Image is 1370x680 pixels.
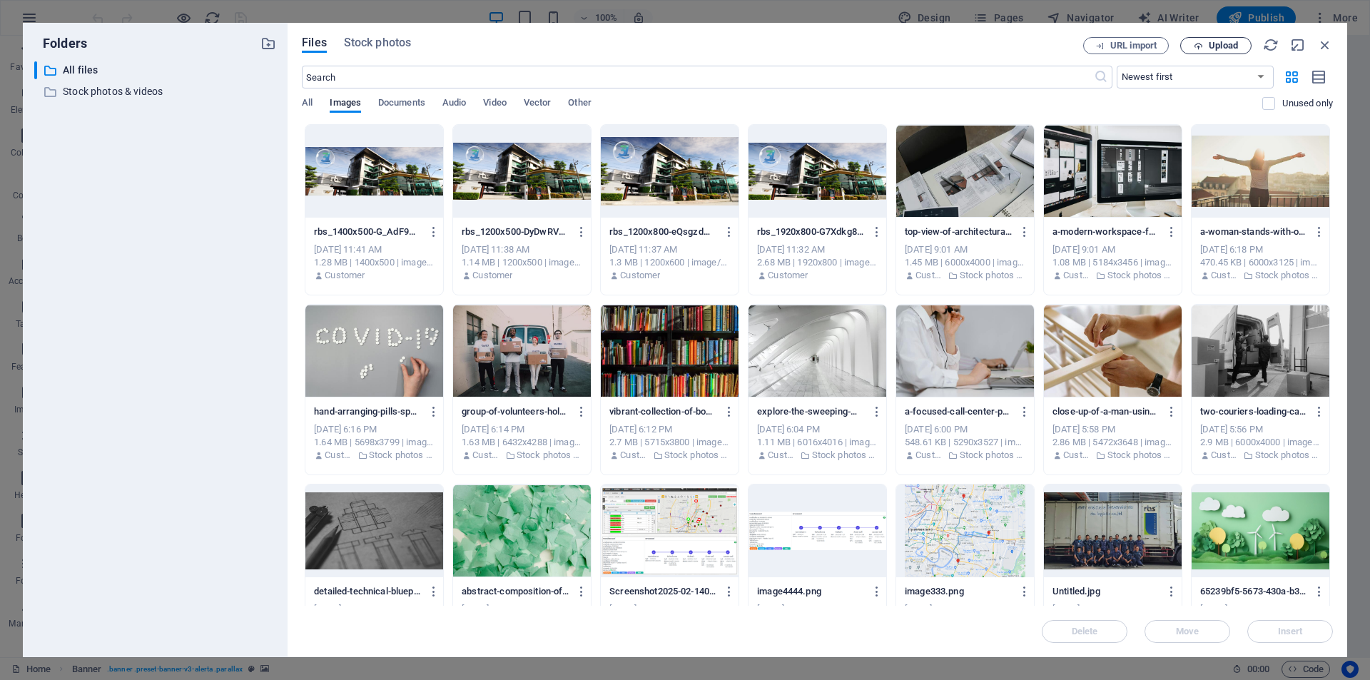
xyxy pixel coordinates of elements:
p: detailed-technical-blueprint-with-pencil-and-compass-illustrating-engineering-design-concepts-1B-... [314,585,421,598]
p: Customer [472,449,501,462]
span: Stock photos [344,34,411,51]
p: Stock photos & videos [517,449,582,462]
p: image333.png [905,585,1012,598]
p: 65239bf5-5673-430a-b3c3-457f15931953.jpg [1200,585,1307,598]
div: [DATE] 11:41 AM [314,243,435,256]
p: All files [63,62,250,78]
p: Customer [1211,269,1239,282]
div: 470.45 KB | 6000x3125 | image/jpeg [1200,256,1321,269]
p: Customer [472,269,512,282]
p: Stock photos & videos [1255,269,1321,282]
div: 2.68 MB | 1920x800 | image/png [757,256,878,269]
p: Customer [1211,449,1239,462]
div: By: Customer | Folder: Stock photos & videos [1052,449,1173,462]
div: 1.14 MB | 1200x500 | image/png [462,256,582,269]
div: 1.64 MB | 5698x3799 | image/jpeg [314,436,435,449]
i: Reload [1263,37,1279,53]
p: Stock photos & videos [369,449,435,462]
input: Search [302,66,1093,88]
span: All [302,94,313,114]
button: Upload [1180,37,1252,54]
p: Stock photos & videos [960,269,1025,282]
div: [DATE] 3:44 AM [757,603,878,616]
span: Video [483,94,506,114]
div: [DATE] 3:43 AM [905,603,1025,616]
p: Untitled.jpg [1052,585,1160,598]
div: 1.28 MB | 1400x500 | image/png [314,256,435,269]
p: a-woman-stands-with-outstretched-arms-on-a-sunny-balcony-embracing-the-morning-light-JxVwwOhu5k7G... [1200,225,1307,238]
p: Stock photos & videos [1107,269,1173,282]
p: hand-arranging-pills-spelling-covid-19-on-a-gray-background-depicting-healthcare-theme-M0qD5nmuMu... [314,405,421,418]
div: By: Customer | Folder: Stock photos & videos [757,449,878,462]
p: Customer [768,449,796,462]
div: 1.3 MB | 1200x600 | image/png [609,256,730,269]
span: Other [568,94,591,114]
div: [DATE] 6:12 PM [609,423,730,436]
p: a-modern-workspace-featuring-dual-computer-monitors-displaying-web-design-projects-emphasizing-te... [1052,225,1160,238]
div: 548.61 KB | 5290x3527 | image/jpeg [905,436,1025,449]
p: Displays only files that are not in use on the website. Files added during this session can still... [1282,97,1333,110]
p: Screenshot2025-02-14094527.png [609,585,716,598]
div: 1.11 MB | 6016x4016 | image/jpeg [757,436,878,449]
p: Customer [620,269,660,282]
div: [DATE] 11:38 AM [462,243,582,256]
div: [DATE] 6:00 PM [905,423,1025,436]
p: abstract-composition-of-overlapping-green-paper-squares-creating-a-vibrant-textured-pattern-ugfnd... [462,585,569,598]
div: 2.86 MB | 5472x3648 | image/jpeg [1052,436,1173,449]
span: Files [302,34,327,51]
span: Vector [524,94,552,114]
div: By: Customer | Folder: Stock photos & videos [314,449,435,462]
div: 2.9 MB | 6000x4000 | image/jpeg [1200,436,1321,449]
p: rbs_1200x800-eQsgzdwtcuykxmNJ1m2N_Q.png [609,225,716,238]
div: [DATE] 3:45 AM [609,603,730,616]
p: Folders [34,34,87,53]
p: top-view-of-architectural-blueprints-and-drafting-tools-on-a-workspace-desk-kvYxWdcOf_MAkPDTYOs4Y... [905,225,1012,238]
div: [DATE] 6:04 PM [757,423,878,436]
div: 1.63 MB | 6432x4288 | image/jpeg [462,436,582,449]
div: [DATE] 9:01 AM [1052,243,1173,256]
div: [DATE] 5:58 PM [1052,423,1173,436]
p: Customer [768,269,808,282]
p: Customer [915,269,944,282]
i: Create new folder [260,36,276,51]
div: By: Customer | Folder: Stock photos & videos [609,449,730,462]
p: Stock photos & videos [1107,449,1173,462]
p: close-up-of-a-man-using-an-allen-wrench-to-assemble-a-wooden-baby-cot-indoors-ykOgec_o3A1RilNB1y2... [1052,405,1160,418]
p: rbs_1920x800-G7Xdkg8AtcTL2-5Rr6RiYw.png [757,225,864,238]
p: Stock photos & videos [664,449,730,462]
p: group-of-volunteers-holding-aid-boxes-ready-to-distribute-in-the-community-HN7oDPl8ZspPdhWNdESXWA... [462,405,569,418]
p: Customer [1063,449,1092,462]
div: [DATE] 6:18 PM [1200,243,1321,256]
p: Customer [325,269,365,282]
p: Customer [620,449,649,462]
div: By: Customer | Folder: Stock photos & videos [1052,269,1173,282]
p: explore-the-sweeping-modern-arches-and-minimalistic-design-of-the-milwaukee-art-museum-s-white-ha... [757,405,864,418]
div: 1.08 MB | 5184x3456 | image/jpeg [1052,256,1173,269]
i: Close [1317,37,1333,53]
p: Stock photos & videos [63,83,250,100]
div: [DATE] 5:42 PM [462,603,582,616]
span: Upload [1209,41,1238,50]
span: Audio [442,94,466,114]
div: [DATE] 5:56 PM [1200,423,1321,436]
div: [DATE] 11:32 AM [757,243,878,256]
p: rbs_1400x500-G_AdF9A_npu1zUosNbqUCA.png [314,225,421,238]
p: image4444.png [757,585,864,598]
div: [DATE] 6:14 PM [462,423,582,436]
div: [DATE] 5:30 AM [1200,603,1321,616]
p: Customer [325,449,353,462]
div: By: Customer | Folder: Stock photos & videos [905,449,1025,462]
p: Stock photos & videos [1255,449,1321,462]
button: URL import [1083,37,1169,54]
span: Images [330,94,361,114]
div: [DATE] 4:00 PM [1052,603,1173,616]
p: a-focused-call-center-professional-using-a-headset-at-work-in-an-office-setting-lCHNLKkemm2nhYAiT... [905,405,1012,418]
div: 2.7 MB | 5715x3800 | image/jpeg [609,436,730,449]
div: 1.45 MB | 6000x4000 | image/jpeg [905,256,1025,269]
p: rbs_1200x500-DyDwRVDrZgBysTczkOvmuA.png [462,225,569,238]
p: Stock photos & videos [812,449,878,462]
p: vibrant-collection-of-books-on-shelves-for-reading-research-and-education-L0D1Efa0CeVa7PDaTvvdvA.... [609,405,716,418]
div: ​ [34,61,37,79]
div: By: Customer | Folder: Stock photos & videos [1200,269,1321,282]
span: Documents [378,94,425,114]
